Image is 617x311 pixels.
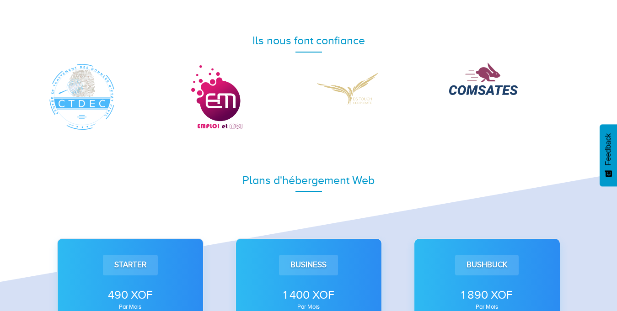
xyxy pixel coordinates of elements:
div: 490 XOF [70,287,191,303]
div: Plans d'hébergement Web [48,172,569,189]
img: COMSATES [449,63,518,95]
div: Starter [103,255,158,275]
div: 1 400 XOF [248,287,369,303]
div: 1 890 XOF [427,287,547,303]
img: Emploi et Moi [182,63,250,131]
img: DS Corporate [316,63,384,114]
div: Ils nous font confiance [48,32,569,49]
div: par mois [70,304,191,310]
img: CTDEC [48,63,117,131]
div: Bushbuck [455,255,519,275]
div: par mois [248,304,369,310]
div: Business [279,255,338,275]
button: Feedback - Afficher l’enquête [600,124,617,186]
span: Feedback [604,133,612,165]
div: par mois [427,304,547,310]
